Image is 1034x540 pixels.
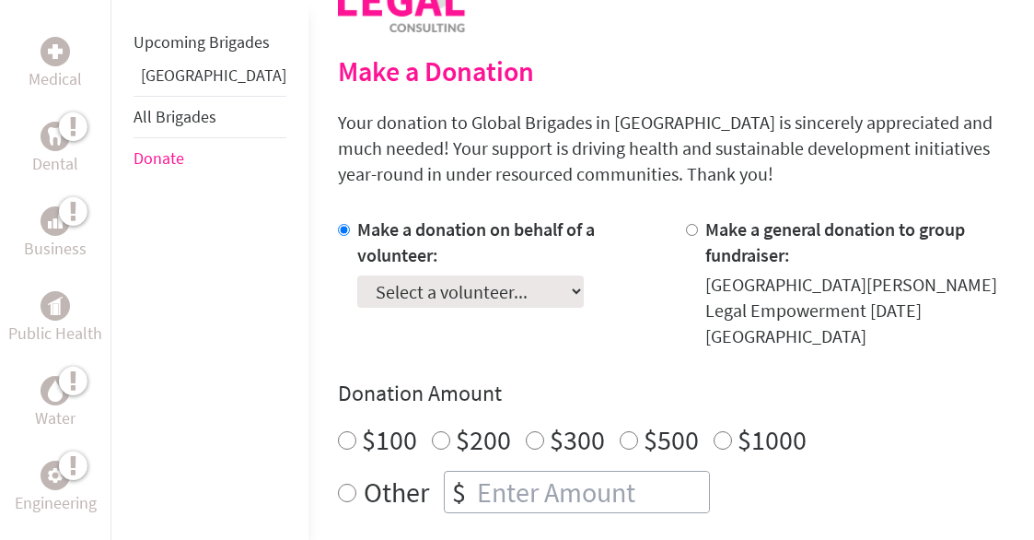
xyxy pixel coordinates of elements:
label: Make a general donation to group fundraiser: [705,217,965,266]
a: EngineeringEngineering [15,461,97,516]
img: Water [48,380,63,401]
div: [GEOGRAPHIC_DATA][PERSON_NAME] Legal Empowerment [DATE] [GEOGRAPHIC_DATA] [705,272,1005,349]
p: Dental [32,151,78,177]
a: Donate [134,147,184,169]
div: Medical [41,37,70,66]
a: All Brigades [134,106,216,127]
input: Enter Amount [473,472,709,512]
label: $300 [550,422,605,457]
div: Water [41,376,70,405]
img: Dental [48,127,63,145]
a: DentalDental [32,122,78,177]
img: Business [48,214,63,229]
p: Engineering [15,490,97,516]
p: Public Health [8,321,102,346]
label: $200 [456,422,511,457]
h4: Donation Amount [338,379,1005,408]
label: $100 [362,422,417,457]
p: Business [24,236,87,262]
p: Your donation to Global Brigades in [GEOGRAPHIC_DATA] is sincerely appreciated and much needed! Y... [338,110,1005,187]
a: Public HealthPublic Health [8,291,102,346]
label: $500 [644,422,699,457]
div: Business [41,206,70,236]
p: Medical [29,66,82,92]
div: Dental [41,122,70,151]
label: Make a donation on behalf of a volunteer: [357,217,595,266]
a: [GEOGRAPHIC_DATA] [141,65,286,86]
div: Engineering [41,461,70,490]
li: Donate [134,138,286,179]
div: $ [445,472,473,512]
a: BusinessBusiness [24,206,87,262]
a: WaterWater [35,376,76,431]
img: Engineering [48,468,63,483]
li: Upcoming Brigades [134,22,286,63]
a: MedicalMedical [29,37,82,92]
p: Water [35,405,76,431]
img: Public Health [48,297,63,315]
a: Upcoming Brigades [134,31,270,53]
li: Greece [134,63,286,96]
label: Other [364,471,429,513]
img: Medical [48,44,63,59]
h2: Make a Donation [338,54,1005,88]
label: $1000 [738,422,807,457]
li: All Brigades [134,96,286,138]
div: Public Health [41,291,70,321]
